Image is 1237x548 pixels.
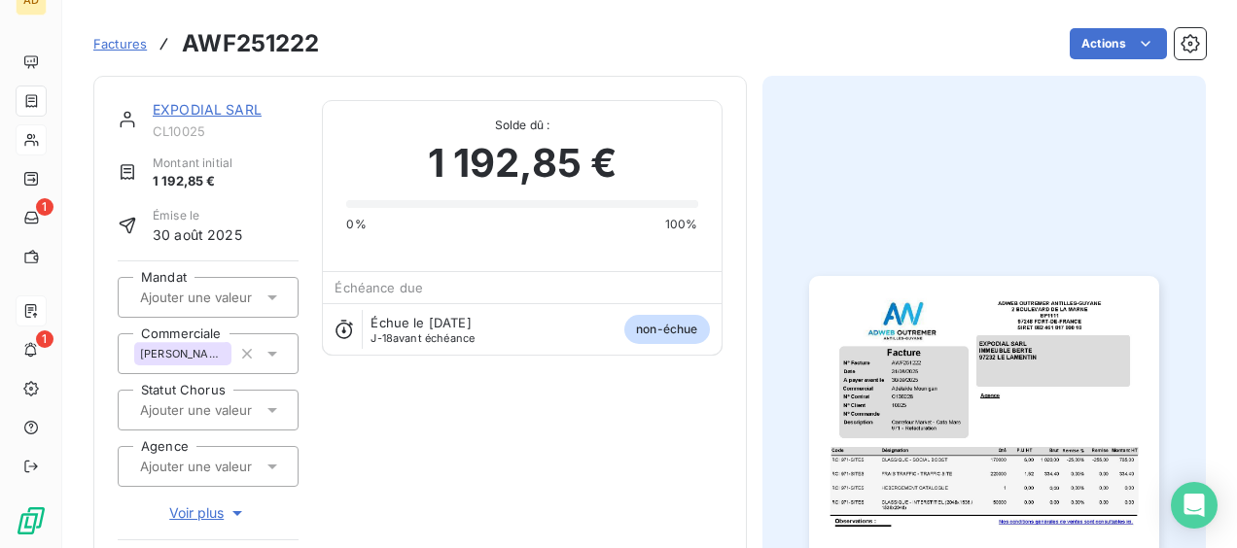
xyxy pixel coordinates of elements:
[1171,482,1218,529] div: Open Intercom Messenger
[138,401,334,419] input: Ajouter une valeur
[153,101,262,118] a: EXPODIAL SARL
[153,224,242,245] span: 30 août 2025
[153,123,299,139] span: CL10025
[371,331,393,345] span: J-18
[346,216,366,233] span: 0%
[1070,28,1167,59] button: Actions
[36,330,53,348] span: 1
[182,26,319,61] h3: AWF251222
[118,502,299,524] button: Voir plus
[138,289,334,306] input: Ajouter une valeur
[140,348,226,360] span: [PERSON_NAME]
[371,315,471,330] span: Échue le [DATE]
[93,34,147,53] a: Factures
[335,280,423,295] span: Échéance due
[428,134,618,192] span: 1 192,85 €
[346,117,697,134] span: Solde dû :
[665,216,698,233] span: 100%
[169,503,247,523] span: Voir plus
[153,154,232,172] span: Montant initial
[93,36,147,51] span: Factures
[371,332,475,344] span: avant échéance
[624,315,709,344] span: non-échue
[36,198,53,216] span: 1
[153,207,242,224] span: Émise le
[138,458,334,475] input: Ajouter une valeur
[16,505,47,536] img: Logo LeanPay
[153,172,232,191] span: 1 192,85 €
